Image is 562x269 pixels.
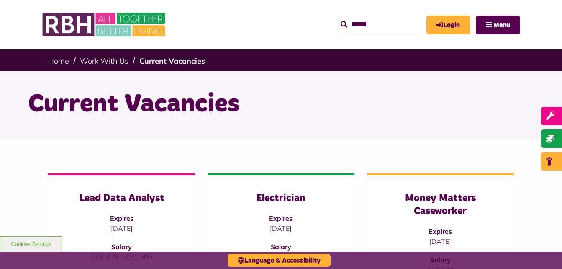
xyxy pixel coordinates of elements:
h3: Lead Data Analyst [65,192,178,205]
strong: Expires [429,227,452,235]
button: Language & Accessibility [228,254,331,267]
strong: Expires [110,214,133,222]
a: Current Vacancies [139,56,205,66]
p: [DATE] [224,223,338,233]
iframe: Netcall Web Assistant for live chat [524,231,562,269]
button: Navigation [476,16,520,34]
p: [DATE] [65,223,178,233]
strong: Salary [271,243,291,251]
strong: Expires [269,214,293,222]
img: RBH [42,8,167,41]
span: Menu [493,22,510,28]
a: MyRBH [426,16,470,34]
a: Home [48,56,69,66]
h3: Money Matters Caseworker [384,192,497,218]
a: Work With Us [80,56,128,66]
h3: Electrician [224,192,338,205]
strong: Salary [111,243,132,251]
h1: Current Vacancies [28,88,534,121]
p: [DATE] [384,236,497,246]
